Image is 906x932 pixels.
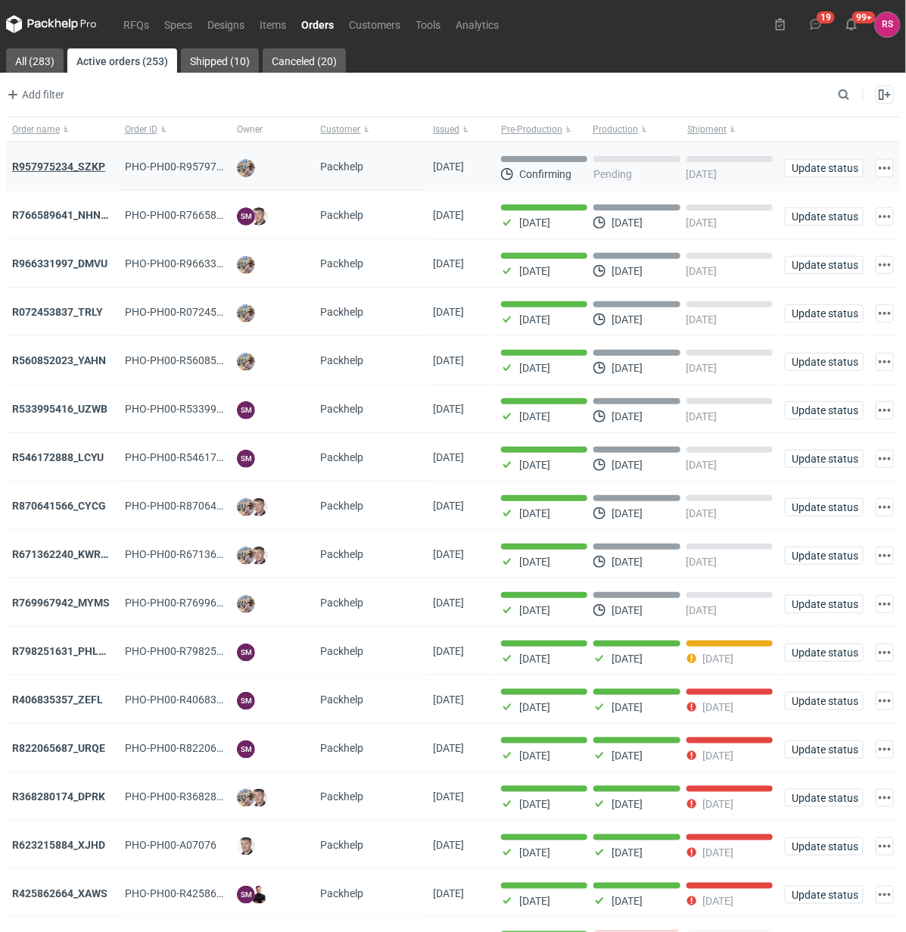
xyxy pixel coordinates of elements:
p: [DATE] [612,895,643,907]
span: Order ID [125,123,157,136]
p: [DATE] [612,362,643,374]
a: Specs [157,15,200,33]
img: Michał Palasek [237,595,255,613]
a: Tools [408,15,448,33]
span: Production [593,123,638,136]
a: R966331997_DMVU [12,257,107,270]
button: Update status [785,886,864,904]
p: [DATE] [519,750,550,762]
a: R671362240_KWRA_QIOQ_ZFHA [12,548,170,560]
button: Update status [785,547,864,565]
strong: R766589641_NHNS_LUSD [12,209,139,221]
button: Actions [876,498,894,516]
button: Actions [876,207,894,226]
figcaption: SM [237,740,255,759]
span: PHO-PH00-R766589641_NHNS_LUSD [125,209,304,221]
button: Issued [427,117,495,142]
button: Order ID [119,117,232,142]
p: [DATE] [687,604,718,616]
p: [DATE] [703,653,734,665]
a: Shipped (10) [181,48,259,73]
span: Packhelp [320,548,363,560]
span: Update status [792,793,857,803]
button: Actions [876,740,894,759]
strong: R368280174_DPRK [12,790,105,803]
span: 05/08/2025 [433,839,464,851]
img: Michał Palasek [237,789,255,807]
span: Update status [792,163,857,173]
button: Update status [785,740,864,759]
button: Shipment [684,117,779,142]
button: Update status [785,595,864,613]
a: R798251631_PHLP_V1 [12,645,123,657]
button: Actions [876,692,894,710]
p: [DATE] [519,701,550,713]
button: Actions [876,401,894,419]
span: Shipment [687,123,727,136]
img: Michał Palasek [237,256,255,274]
a: Designs [200,15,252,33]
button: Actions [876,159,894,177]
span: PHO-PH00-R957975234_SZKP [125,161,271,173]
span: Packhelp [320,645,363,657]
figcaption: SM [237,401,255,419]
span: PHO-PH00-R966331997_DMVU [125,257,275,270]
span: Packhelp [320,694,363,706]
img: Michał Palasek [237,159,255,177]
span: 09/09/2025 [433,161,464,173]
figcaption: SM [237,450,255,468]
span: PHO-PH00-R560852023_YAHN [125,354,272,366]
p: [DATE] [612,798,643,810]
span: Update status [792,890,857,900]
img: Maciej Sikora [250,789,268,807]
p: [DATE] [703,895,734,907]
p: [DATE] [519,604,550,616]
a: Analytics [448,15,506,33]
p: [DATE] [687,313,718,326]
span: Update status [792,357,857,367]
span: Packhelp [320,500,363,512]
button: Update status [785,837,864,856]
span: Update status [792,260,857,270]
span: Update status [792,696,857,706]
p: [DATE] [687,217,718,229]
span: PHO-PH00-R870641566_CYCG [125,500,272,512]
span: 02/09/2025 [433,354,464,366]
p: [DATE] [519,313,550,326]
button: Production [590,117,684,142]
p: [DATE] [687,507,718,519]
span: Packhelp [320,403,363,415]
span: Packhelp [320,839,363,851]
button: Update status [785,401,864,419]
a: R533995416_UZWB [12,403,107,415]
span: PHO-PH00-R406835357_ZEFL [125,694,269,706]
figcaption: SM [237,207,255,226]
p: [DATE] [612,701,643,713]
p: [DATE] [519,217,550,229]
span: Update status [792,550,857,561]
button: Update status [785,207,864,226]
p: [DATE] [612,217,643,229]
p: [DATE] [519,895,550,907]
span: 03/09/2025 [433,306,464,318]
span: 20/08/2025 [433,645,464,657]
span: Update status [792,405,857,416]
button: Actions [876,595,894,613]
strong: R769967942_MYMS [12,597,110,609]
span: Packhelp [320,887,363,899]
span: 26/08/2025 [433,500,464,512]
a: Canceled (20) [263,48,346,73]
span: Add filter [4,86,64,104]
button: Actions [876,353,894,371]
button: Customer [314,117,427,142]
p: [DATE] [612,313,643,326]
p: [DATE] [612,750,643,762]
a: Active orders (253) [67,48,177,73]
p: [DATE] [687,459,718,471]
button: Add filter [3,86,65,104]
button: 99+ [839,12,864,36]
p: [DATE] [703,798,734,810]
button: Update status [785,692,864,710]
